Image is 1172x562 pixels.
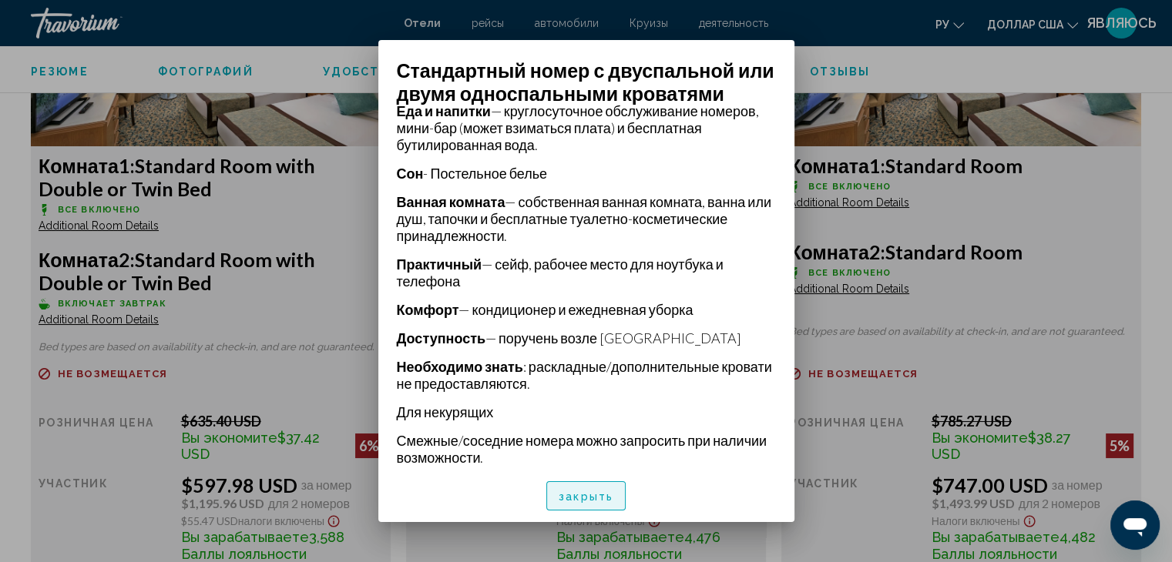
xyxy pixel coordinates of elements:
button: закрыть [546,481,626,510]
iframe: Кнопка запуска окна обмена сообщениями [1110,500,1160,550]
font: Необходимо знать [397,358,523,375]
font: Смежные/соседние номера можно запросить при наличии возможности. [397,432,767,466]
font: Еда и напитки [397,102,491,119]
font: — кондиционер и ежедневная уборка [458,301,693,318]
font: Доступность [397,330,485,346]
font: Практичный [397,256,482,273]
font: — круглосуточное обслуживание номеров, мини-бар (может взиматься плата) и бесплатная бутилированн... [397,102,759,153]
font: Стандартный номер с двуспальной или двумя односпальными кроватями [397,59,774,105]
font: закрыть [559,490,613,503]
font: Комфорт [397,301,459,318]
font: Сон [397,165,424,182]
font: Ванная комната [397,193,505,210]
font: Для некурящих [397,403,494,420]
font: — сейф, рабочее место для ноутбука и телефона [397,256,724,289]
font: — поручень возле [GEOGRAPHIC_DATA] [485,330,741,346]
font: - Постельное белье [423,165,547,182]
font: — собственная ванная комната, ванна или душ, тапочки и бесплатные туалетно-косметические принадле... [397,193,771,244]
font: : раскладные/дополнительные кровати не предоставляются. [397,358,772,392]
